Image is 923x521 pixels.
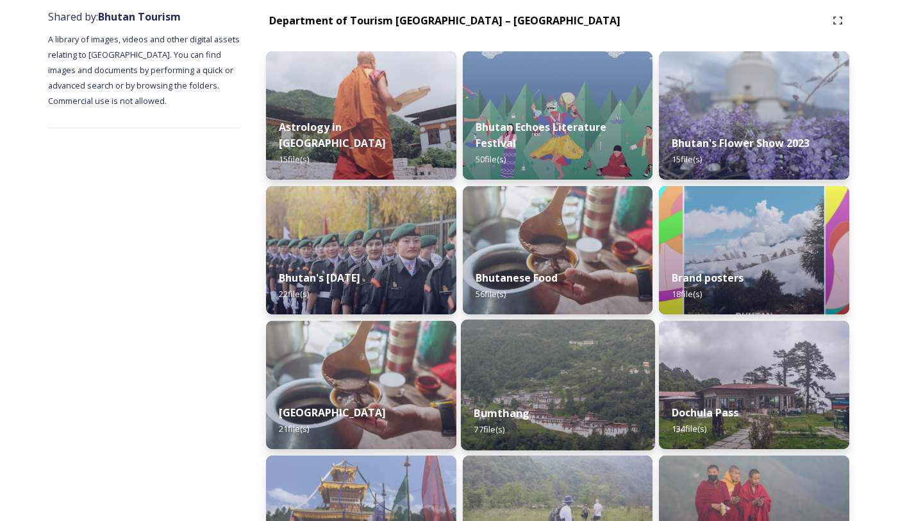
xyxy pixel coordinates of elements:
[98,10,181,24] strong: Bhutan Tourism
[659,321,849,449] img: 2022-10-01%252011.41.43.jpg
[476,153,506,165] span: 50 file(s)
[672,136,810,150] strong: Bhutan's Flower Show 2023
[279,288,309,300] span: 22 file(s)
[672,288,702,300] span: 18 file(s)
[672,406,738,420] strong: Dochula Pass
[476,120,606,150] strong: Bhutan Echoes Literature Festival
[672,423,706,434] span: 134 file(s)
[279,271,360,285] strong: Bhutan's [DATE]
[266,186,456,314] img: Bhutan%2520National%2520Day10.jpg
[476,271,558,285] strong: Bhutanese Food
[659,51,849,180] img: Bhutan%2520Flower%2520Show2.jpg
[461,320,655,450] img: Bumthang%2520180723%2520by%2520Amp%2520Sripimanwat-20.jpg
[279,153,309,165] span: 15 file(s)
[266,51,456,180] img: _SCH1465.jpg
[266,321,456,449] img: Bumdeling%2520090723%2520by%2520Amp%2520Sripimanwat-4%25202.jpg
[279,423,309,434] span: 21 file(s)
[672,153,702,165] span: 15 file(s)
[463,186,653,314] img: Bumdeling%2520090723%2520by%2520Amp%2520Sripimanwat-4.jpg
[269,13,620,28] strong: Department of Tourism [GEOGRAPHIC_DATA] – [GEOGRAPHIC_DATA]
[474,406,529,420] strong: Bumthang
[476,288,506,300] span: 56 file(s)
[659,186,849,314] img: Bhutan_Believe_800_1000_4.jpg
[474,423,504,435] span: 77 file(s)
[463,51,653,180] img: Bhutan%2520Echoes7.jpg
[48,33,242,107] span: A library of images, videos and other digital assets relating to [GEOGRAPHIC_DATA]. You can find ...
[48,10,181,24] span: Shared by:
[672,271,744,285] strong: Brand posters
[279,120,386,150] strong: Astrology in [GEOGRAPHIC_DATA]
[279,406,386,420] strong: [GEOGRAPHIC_DATA]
